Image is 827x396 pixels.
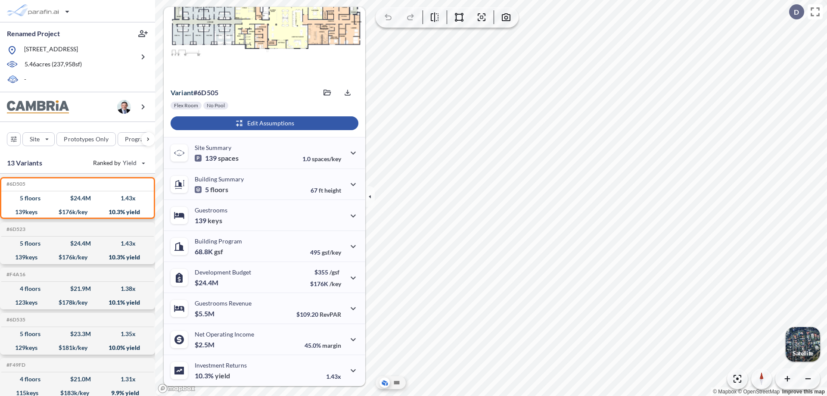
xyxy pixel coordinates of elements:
[312,155,341,162] span: spaces/key
[174,102,198,109] p: Flex Room
[171,88,193,97] span: Variant
[123,159,137,167] span: Yield
[195,247,223,256] p: 68.8K
[56,132,116,146] button: Prototypes Only
[118,132,164,146] button: Program
[195,331,254,338] p: Net Operating Income
[782,389,825,395] a: Improve this map
[207,102,225,109] p: No Pool
[171,88,218,97] p: # 6d505
[30,135,40,143] p: Site
[322,249,341,256] span: gsf/key
[195,278,220,287] p: $24.4M
[24,75,26,85] p: -
[311,187,341,194] p: 67
[22,132,55,146] button: Site
[210,185,228,194] span: floors
[195,154,239,162] p: 139
[171,116,358,130] button: Edit Assumptions
[125,135,149,143] p: Program
[305,342,341,349] p: 45.0%
[379,377,390,388] button: Aerial View
[7,158,42,168] p: 13 Variants
[86,156,151,170] button: Ranked by Yield
[793,350,813,357] p: Satellite
[195,340,216,349] p: $2.5M
[310,268,341,276] p: $355
[794,8,799,16] p: D
[195,175,244,183] p: Building Summary
[326,373,341,380] p: 1.43x
[195,309,216,318] p: $5.5M
[195,144,231,151] p: Site Summary
[7,100,69,114] img: BrandImage
[310,280,341,287] p: $176K
[5,271,25,278] h5: Click to copy the code
[195,268,251,276] p: Development Budget
[117,100,131,114] img: user logo
[5,181,25,187] h5: Click to copy the code
[5,362,25,368] h5: Click to copy the code
[24,45,78,56] p: [STREET_ADDRESS]
[195,216,222,225] p: 139
[310,249,341,256] p: 495
[158,384,196,393] a: Mapbox homepage
[713,389,737,395] a: Mapbox
[319,187,323,194] span: ft
[218,154,239,162] span: spaces
[7,29,60,38] p: Renamed Project
[215,371,230,380] span: yield
[195,185,228,194] p: 5
[330,280,341,287] span: /key
[322,342,341,349] span: margin
[738,389,780,395] a: OpenStreetMap
[195,299,252,307] p: Guestrooms Revenue
[320,311,341,318] span: RevPAR
[786,327,820,362] button: Switcher ImageSatellite
[330,268,339,276] span: /gsf
[195,206,227,214] p: Guestrooms
[5,226,25,232] h5: Click to copy the code
[195,362,247,369] p: Investment Returns
[195,371,230,380] p: 10.3%
[64,135,109,143] p: Prototypes Only
[5,317,25,323] h5: Click to copy the code
[302,155,341,162] p: 1.0
[296,311,341,318] p: $109.20
[25,60,82,69] p: 5.46 acres ( 237,958 sf)
[195,237,242,245] p: Building Program
[786,327,820,362] img: Switcher Image
[214,247,223,256] span: gsf
[392,377,402,388] button: Site Plan
[324,187,341,194] span: height
[208,216,222,225] span: keys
